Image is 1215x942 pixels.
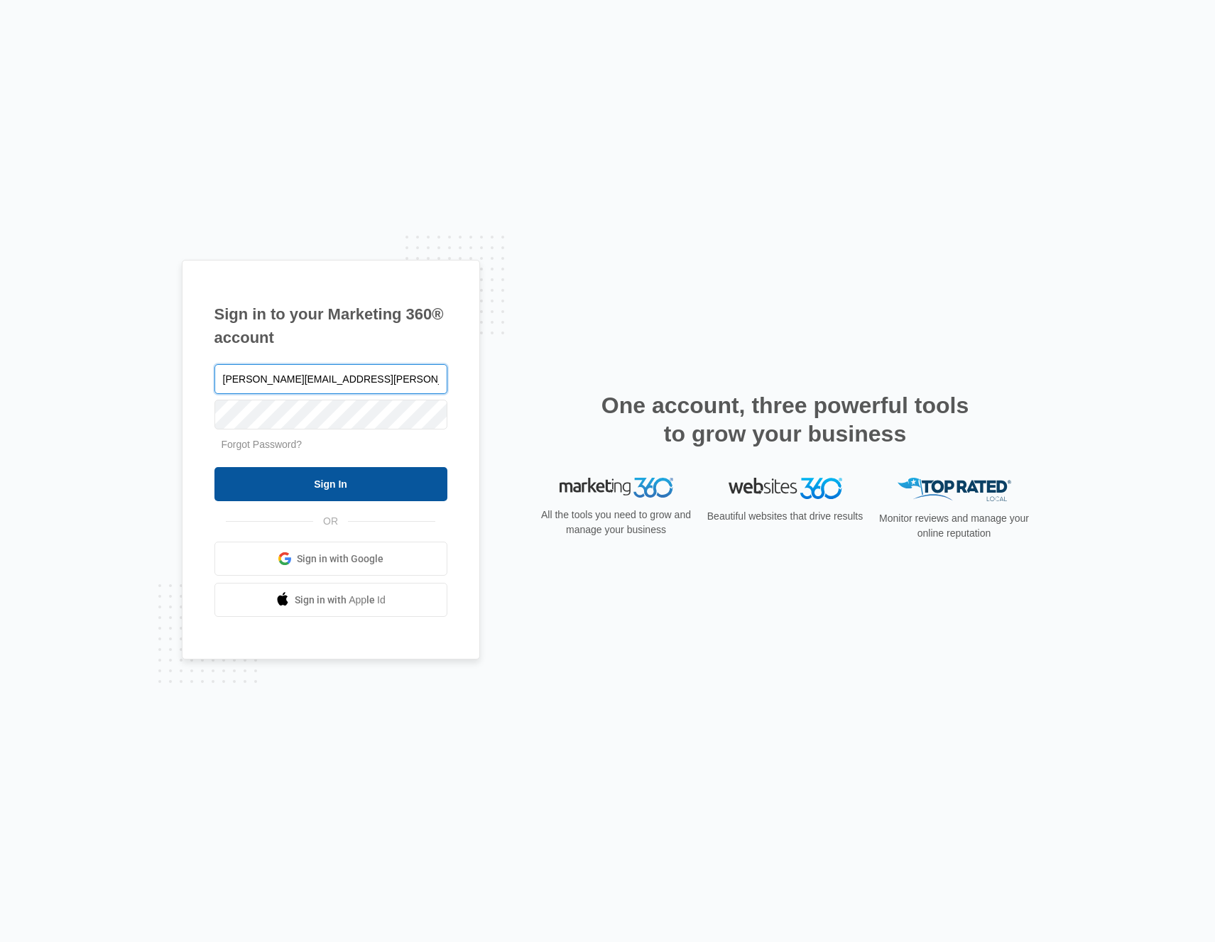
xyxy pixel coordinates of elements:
a: Sign in with Apple Id [214,583,447,617]
a: Sign in with Google [214,542,447,576]
img: Top Rated Local [898,478,1011,501]
img: Websites 360 [729,478,842,498]
h1: Sign in to your Marketing 360® account [214,302,447,349]
h2: One account, three powerful tools to grow your business [597,391,974,448]
a: Forgot Password? [222,439,303,450]
p: All the tools you need to grow and manage your business [537,508,696,537]
p: Monitor reviews and manage your online reputation [875,511,1034,541]
span: Sign in with Apple Id [295,593,386,608]
span: Sign in with Google [297,552,383,566]
input: Sign In [214,467,447,501]
p: Beautiful websites that drive results [706,509,865,524]
img: Marketing 360 [560,478,673,498]
span: OR [313,514,348,529]
input: Email [214,364,447,394]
